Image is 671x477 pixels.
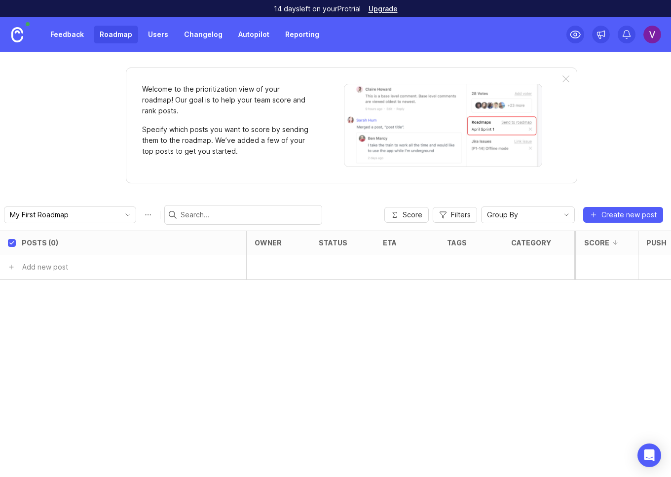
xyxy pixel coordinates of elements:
[344,84,542,167] img: When viewing a post, you can send it to a roadmap
[433,207,477,223] button: Filters
[22,262,68,273] div: Add new post
[383,239,397,246] div: eta
[384,207,429,223] button: Score
[601,210,657,220] span: Create new post
[481,206,575,223] div: toggle menu
[142,26,174,43] a: Users
[637,443,661,467] div: Open Intercom Messenger
[232,26,275,43] a: Autopilot
[140,207,156,223] button: Roadmap options
[447,239,467,246] div: tags
[451,210,471,220] span: Filters
[44,26,90,43] a: Feedback
[646,239,667,246] div: Push
[279,26,325,43] a: Reporting
[181,209,318,220] input: Search...
[403,210,422,220] span: Score
[120,211,136,219] svg: toggle icon
[22,239,58,246] div: Posts (0)
[4,206,136,223] div: toggle menu
[583,207,663,223] button: Create new post
[319,239,347,246] div: status
[584,239,609,246] div: Score
[142,84,310,116] p: Welcome to the prioritization view of your roadmap! Our goal is to help your team score and rank ...
[178,26,228,43] a: Changelog
[11,27,23,42] img: Canny Home
[142,124,310,157] p: Specify which posts you want to score by sending them to the roadmap. We’ve added a few of your t...
[10,209,119,220] input: My First Roadmap
[487,209,518,220] span: Group By
[274,4,361,14] p: 14 days left on your Pro trial
[643,26,661,43] img: Vic
[369,5,398,12] a: Upgrade
[94,26,138,43] a: Roadmap
[255,239,282,246] div: owner
[511,239,551,246] div: category
[559,211,574,219] svg: toggle icon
